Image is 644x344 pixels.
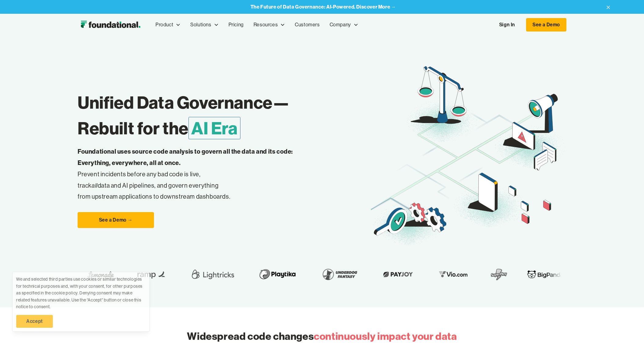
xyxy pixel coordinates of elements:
div: Company [330,21,351,29]
div: Resources [249,15,290,35]
a: home [78,19,143,31]
h2: Widespread code changes [187,329,457,344]
img: Vio.com [434,270,469,279]
img: Foundational Logo [78,19,143,31]
img: Lightricks [188,266,234,283]
a: See a Demo [526,18,566,32]
a: See a Demo → [78,212,154,228]
a: Sign In [493,18,521,31]
img: Playtika [254,266,298,283]
div: Product [151,15,185,35]
em: all [92,181,98,189]
a: Pricing [224,15,249,35]
img: BigPanda [525,270,562,279]
img: SuperPlay [489,266,506,283]
img: Payjoy [378,270,414,279]
img: Lemonade [86,270,112,279]
img: Ramp [132,266,168,283]
div: Product [156,21,173,29]
span: continuously impact your data [314,330,457,343]
div: We and selected third parties use cookies or similar technologies for technical purposes and, wit... [16,276,146,310]
span: AI Era [188,117,240,139]
a: The Future of Data Governance: AI-Powered. Discover More → [251,4,396,10]
div: Resources [254,21,278,29]
a: Customers [290,15,324,35]
h1: Unified Data Governance— Rebuilt for the [78,90,371,141]
div: Solutions [185,15,223,35]
strong: Foundational uses source code analysis to govern all the data and its code: Everything, everywher... [78,148,293,166]
div: Company [325,15,363,35]
img: Underdog Fantasy [317,266,359,283]
div: Solutions [190,21,211,29]
a: Accept [16,315,53,328]
p: Prevent incidents before any bad code is live, track data and AI pipelines, and govern everything... [78,146,312,202]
